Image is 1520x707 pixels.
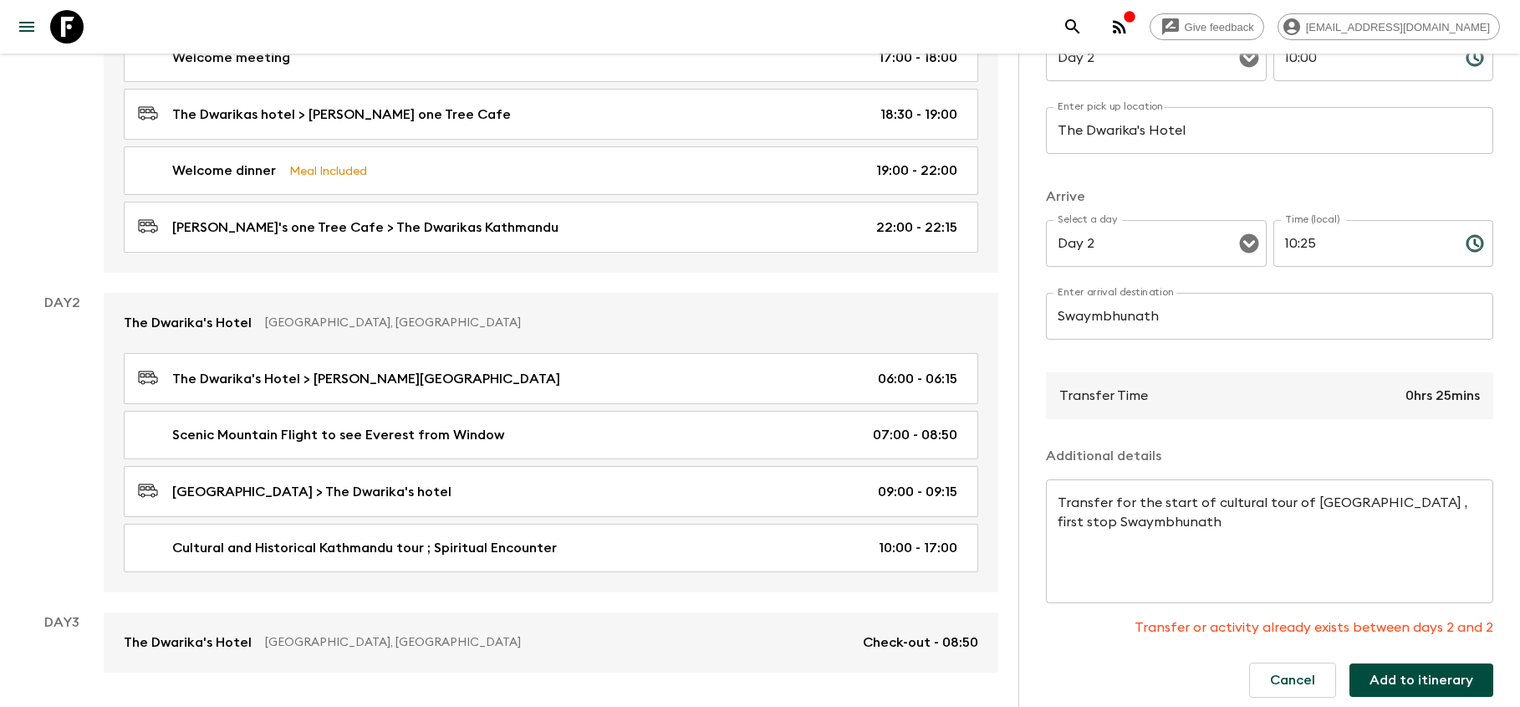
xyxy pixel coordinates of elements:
[289,161,367,180] p: Meal Included
[172,161,276,181] p: Welcome dinner
[124,524,978,572] a: Cultural and Historical Kathmandu tour ; Spiritual Encounter10:00 - 17:00
[124,202,978,253] a: [PERSON_NAME]'s one Tree Cafe > The Dwarikas Kathmandu22:00 - 22:15
[124,353,978,404] a: The Dwarika's Hotel > [PERSON_NAME][GEOGRAPHIC_DATA]06:00 - 06:15
[124,313,252,333] p: The Dwarika's Hotel
[20,293,104,313] p: Day 2
[124,33,978,82] a: Welcome meeting17:00 - 18:00
[1046,187,1493,207] p: Arrive
[1249,663,1336,698] button: Cancel
[880,105,957,125] p: 18:30 - 19:00
[1458,227,1492,260] button: Choose time, selected time is 10:25 AM
[104,612,998,673] a: The Dwarika's Hotel[GEOGRAPHIC_DATA], [GEOGRAPHIC_DATA]Check-out - 08:50
[265,315,965,331] p: [GEOGRAPHIC_DATA], [GEOGRAPHIC_DATA]
[124,633,252,653] p: The Dwarika's Hotel
[1059,386,1148,406] p: Transfer Time
[878,369,957,389] p: 06:00 - 06:15
[879,48,957,68] p: 17:00 - 18:00
[1046,446,1493,466] p: Additional details
[1046,619,1493,636] p: Transfer or activity already exists between days 2 and 2
[1273,34,1452,81] input: hh:mm
[1297,21,1499,33] span: [EMAIL_ADDRESS][DOMAIN_NAME]
[124,466,978,517] a: [GEOGRAPHIC_DATA] > The Dwarika's hotel09:00 - 09:15
[172,105,511,125] p: The Dwarikas hotel > [PERSON_NAME] one Tree Cafe
[1056,10,1089,44] button: search adventures
[1349,663,1493,697] button: Add to itinerary
[1458,41,1492,74] button: Choose time, selected time is 10:00 AM
[172,218,559,238] p: [PERSON_NAME]'s one Tree Cafe > The Dwarikas Kathmandu
[124,89,978,140] a: The Dwarikas hotel > [PERSON_NAME] one Tree Cafe18:30 - 19:00
[1285,213,1339,227] label: Time (local)
[876,161,957,181] p: 19:00 - 22:00
[1273,220,1452,267] input: hh:mm
[104,293,998,353] a: The Dwarika's Hotel[GEOGRAPHIC_DATA], [GEOGRAPHIC_DATA]
[20,612,104,633] p: Day 3
[172,482,451,502] p: [GEOGRAPHIC_DATA] > The Dwarika's hotel
[1176,21,1263,33] span: Give feedback
[1237,232,1261,255] button: Open
[863,633,978,653] p: Check-out - 08:50
[1058,494,1482,590] textarea: Transfer for the start of cultural tour of [GEOGRAPHIC_DATA] , first stop Swaymbhunath
[1058,100,1164,114] label: Enter pick up location
[873,425,957,445] p: 07:00 - 08:50
[879,538,957,558] p: 10:00 - 17:00
[1405,386,1480,406] p: 0hrs 25mins
[265,634,849,651] p: [GEOGRAPHIC_DATA], [GEOGRAPHIC_DATA]
[1058,213,1117,227] label: Select a day
[1278,13,1500,40] div: [EMAIL_ADDRESS][DOMAIN_NAME]
[124,146,978,195] a: Welcome dinnerMeal Included19:00 - 22:00
[1237,46,1261,69] button: Open
[876,218,957,238] p: 22:00 - 22:15
[124,411,978,459] a: Scenic Mountain Flight to see Everest from Window07:00 - 08:50
[1150,13,1264,40] a: Give feedback
[10,10,43,44] button: menu
[172,369,560,389] p: The Dwarika's Hotel > [PERSON_NAME][GEOGRAPHIC_DATA]
[172,538,557,558] p: Cultural and Historical Kathmandu tour ; Spiritual Encounter
[172,425,504,445] p: Scenic Mountain Flight to see Everest from Window
[878,482,957,502] p: 09:00 - 09:15
[172,48,290,68] p: Welcome meeting
[1058,285,1175,300] label: Enter arrival destination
